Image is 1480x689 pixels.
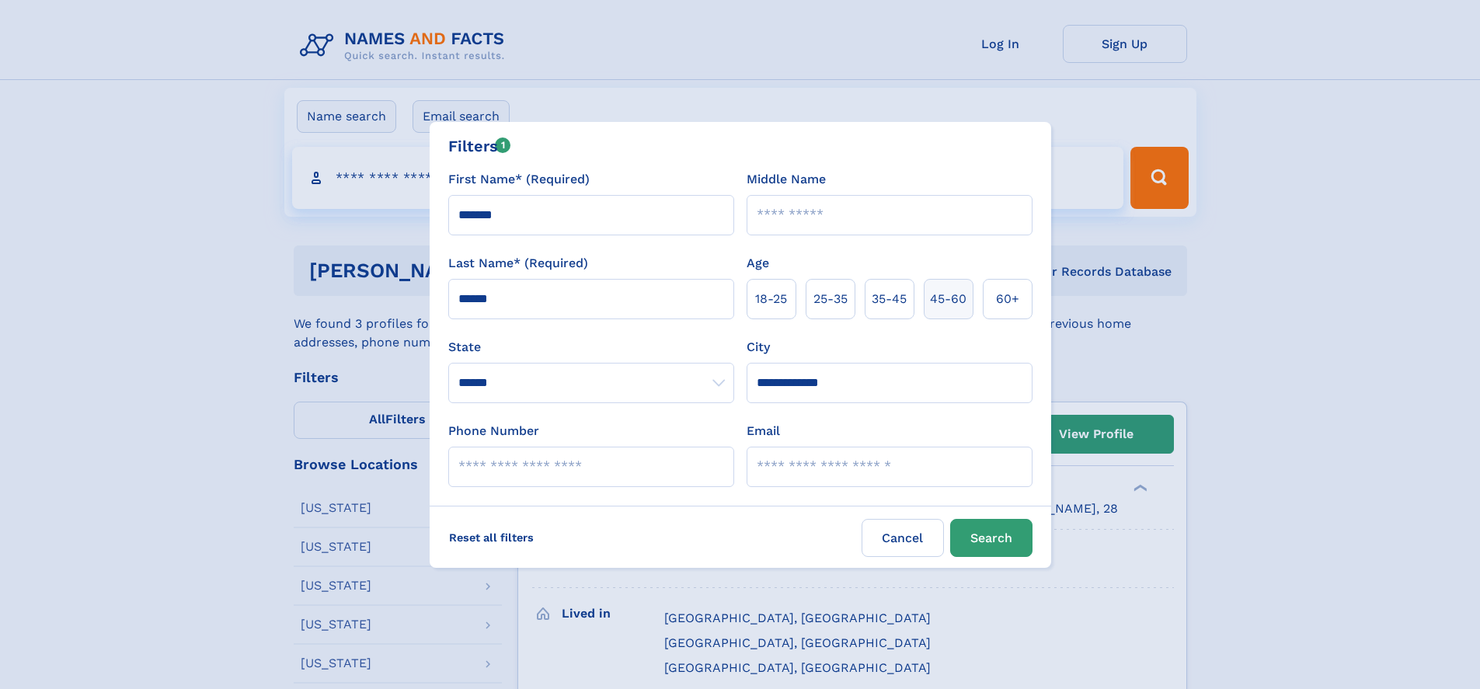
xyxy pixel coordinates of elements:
div: Filters [448,134,511,158]
label: Last Name* (Required) [448,254,588,273]
label: Middle Name [747,170,826,189]
label: City [747,338,770,357]
span: 25‑35 [813,290,848,308]
span: 45‑60 [930,290,966,308]
label: Email [747,422,780,440]
label: Cancel [862,519,944,557]
span: 60+ [996,290,1019,308]
label: Reset all filters [439,519,544,556]
label: Phone Number [448,422,539,440]
label: State [448,338,734,357]
label: Age [747,254,769,273]
label: First Name* (Required) [448,170,590,189]
span: 18‑25 [755,290,787,308]
button: Search [950,519,1033,557]
span: 35‑45 [872,290,907,308]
